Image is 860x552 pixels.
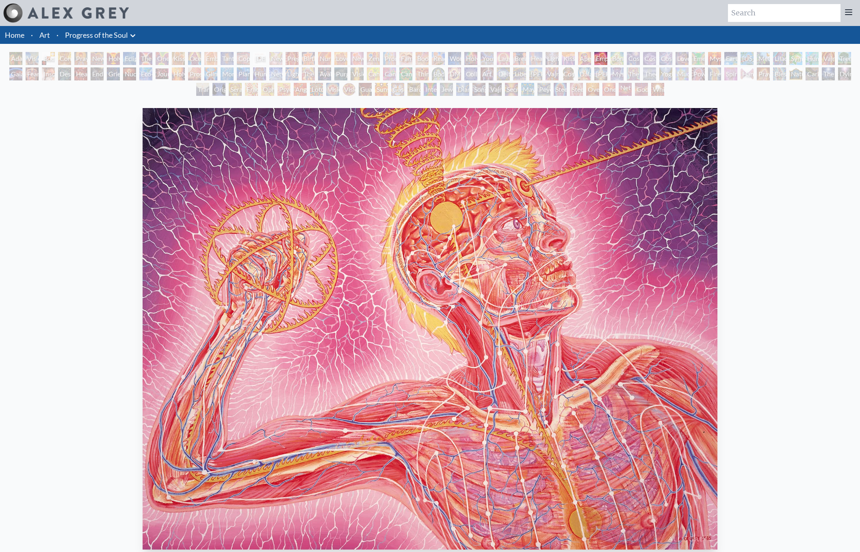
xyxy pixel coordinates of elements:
[286,52,299,65] div: Pregnancy
[123,52,136,65] div: Eclipse
[58,52,71,65] div: Contemplation
[261,83,274,96] div: Ophanic Eyelash
[139,67,152,80] div: Eco-Atlas
[39,29,50,41] a: Art
[26,52,39,65] div: Visionary Origin of Language
[416,67,429,80] div: Third Eye Tears of Joy
[375,83,388,96] div: Sunyata
[204,52,217,65] div: Embracing
[643,67,656,80] div: Theologue
[139,52,152,65] div: The Kiss
[489,83,502,96] div: Vajra Being
[237,52,250,65] div: Copulating
[123,67,136,80] div: Nuclear Crucifixion
[822,52,835,65] div: Vajra Horse
[627,67,640,80] div: The Seer
[143,108,718,550] img: Empowerment-1985-Alex-Grey-watermarked.jpg
[440,83,453,96] div: Jewel Being
[537,83,550,96] div: Peyote Being
[529,52,542,65] div: Healing
[196,83,209,96] div: Transfiguration
[407,83,420,96] div: Bardo Being
[188,67,201,80] div: Prostration
[42,67,55,80] div: Insomnia
[578,67,591,80] div: Dalai Lama
[724,67,737,80] div: Spirit Animates the Flesh
[53,26,62,44] li: ·
[521,83,534,96] div: Mayan Being
[611,67,624,80] div: Mystic Eye
[594,67,607,80] div: [PERSON_NAME]
[383,67,396,80] div: Cannabis Sutra
[424,83,437,96] div: Interbeing
[838,67,851,80] div: Dying
[789,67,802,80] div: Nature of Mind
[708,52,721,65] div: Mysteriosa 2
[676,67,689,80] div: Mudra
[399,67,412,80] div: Cannabacchus
[464,52,477,65] div: Holy Family
[367,67,380,80] div: Cannabis Mudra
[269,52,282,65] div: Newborn
[26,67,39,80] div: Fear
[546,67,559,80] div: Vajra Guru
[212,83,225,96] div: Original Face
[416,52,429,65] div: Boo-boo
[245,83,258,96] div: Fractal Eyes
[635,83,648,96] div: Godself
[432,67,445,80] div: Body/Mind as a Vibratory Field of Energy
[359,83,372,96] div: Guardian of Infinite Vision
[269,67,282,80] div: Networks
[728,4,841,22] input: Search
[448,67,461,80] div: DMT - The Spirit Molecule
[9,67,22,80] div: Gaia
[286,67,299,80] div: Lightworker
[505,83,518,96] div: Secret Writing Being
[399,52,412,65] div: Family
[838,52,851,65] div: Tree & Person
[562,52,575,65] div: Kiss of the [MEDICAL_DATA]
[65,29,128,41] a: Progress of the Soul
[497,67,510,80] div: Deities & Demons Drinking from the Milky Pool
[172,52,185,65] div: Kissing
[342,83,355,96] div: Vision Crystal Tondo
[294,83,307,96] div: Angel Skin
[318,67,331,80] div: Ayahuasca Visitation
[302,67,315,80] div: The Shulgins and their Alchemical Angels
[237,67,250,80] div: Planetary Prayers
[74,52,87,65] div: Praying
[692,67,705,80] div: Power to the Peaceful
[156,52,169,65] div: One Taste
[757,67,770,80] div: Praying Hands
[253,52,266,65] div: [DEMOGRAPHIC_DATA] Embryo
[789,52,802,65] div: Symbiosis: Gall Wasp & Oak Tree
[277,83,290,96] div: Psychomicrograph of a Fractal Paisley Cherub Feather Tip
[156,67,169,80] div: Journey of the Wounded Healer
[529,67,542,80] div: [PERSON_NAME]
[28,26,36,44] li: ·
[253,67,266,80] div: Human Geometry
[9,52,22,65] div: Adam & Eve
[221,52,234,65] div: Tantra
[351,67,364,80] div: Vision Tree
[741,67,754,80] div: Hands that See
[822,67,835,80] div: The Soul Finds It's Way
[383,52,396,65] div: Promise
[611,52,624,65] div: Bond
[651,83,664,96] div: White Light
[448,52,461,65] div: Wonder
[172,67,185,80] div: Holy Fire
[481,52,494,65] div: Young & Old
[221,67,234,80] div: Monochord
[692,52,705,65] div: Emerald Grail
[554,83,567,96] div: Steeplehead 1
[806,67,819,80] div: Caring
[627,52,640,65] div: Cosmic Creativity
[513,52,526,65] div: Breathing
[91,67,104,80] div: Endarkenment
[326,83,339,96] div: Vision Crystal
[659,52,672,65] div: Cosmic Lovers
[773,67,786,80] div: Blessing Hand
[391,83,404,96] div: Cosmic Elf
[204,67,217,80] div: Glimpsing the Empyrean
